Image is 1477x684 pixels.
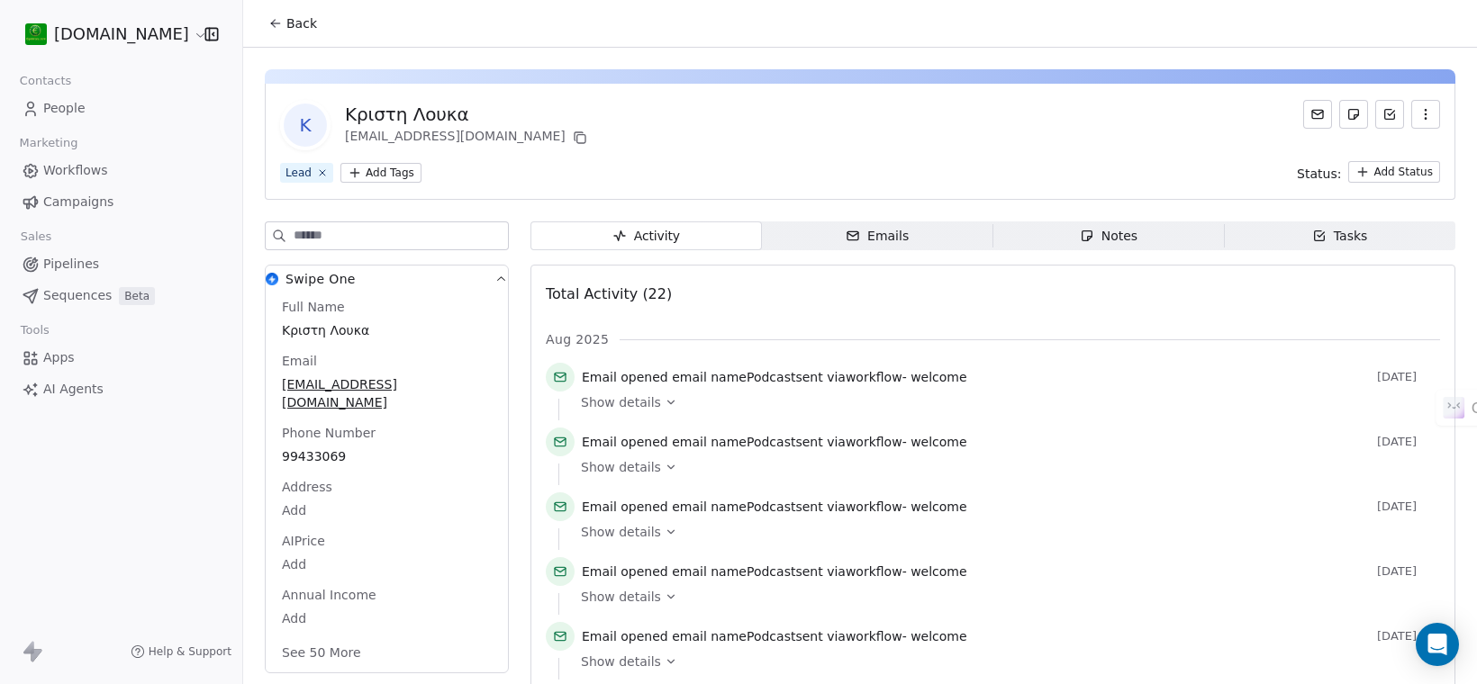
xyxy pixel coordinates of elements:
a: People [14,94,228,123]
span: Email opened [582,370,668,384]
span: [DATE] [1377,435,1440,449]
div: Κριστη Λουκα [345,102,591,127]
span: Sales [13,223,59,250]
span: Sequences [43,286,112,305]
button: Add Tags [340,163,421,183]
span: AIPrice [278,532,329,550]
span: People [43,99,86,118]
span: Back [286,14,317,32]
img: Swipe One [266,273,278,285]
span: Show details [581,523,661,541]
a: Show details [581,393,1427,411]
img: 439216937_921727863089572_7037892552807592703_n%20(1).jpg [25,23,47,45]
span: Workflows [43,161,108,180]
span: Show details [581,652,661,670]
div: [EMAIL_ADDRESS][DOMAIN_NAME] [345,127,591,148]
span: Κ [284,103,327,147]
span: Email [278,352,321,370]
span: Show details [581,588,661,606]
a: Workflows [14,156,228,185]
span: email name sent via workflow - [582,498,967,516]
button: Add Status [1348,161,1440,183]
span: Podcast [747,370,795,384]
span: email name sent via workflow - [582,627,967,645]
a: Campaigns [14,187,228,217]
span: Aug 2025 [546,330,609,348]
span: [DOMAIN_NAME] [54,22,189,46]
span: Add [282,501,492,519]
button: See 50 More [271,636,372,669]
span: welcome [911,564,966,579]
span: email name sent via workflow - [582,368,967,386]
span: Beta [119,287,155,305]
span: Status: [1297,165,1341,183]
span: Contacts [12,67,79,94]
span: Full Name [278,298,349,316]
span: Apps [43,348,75,367]
span: Κριστη Λουκα [282,321,492,339]
span: Address [278,478,336,496]
span: Annual Income [278,586,380,604]
a: Show details [581,523,1427,541]
span: [DATE] [1377,629,1440,643]
a: Show details [581,652,1427,670]
span: welcome [911,370,966,384]
span: Help & Support [149,644,231,659]
span: Phone Number [278,424,379,442]
span: 99433069 [282,447,492,465]
span: welcome [911,435,966,449]
span: [DATE] [1377,499,1440,514]
span: Podcast [747,435,795,449]
span: Add [282,609,492,627]
span: Email opened [582,564,668,579]
span: email name sent via workflow - [582,562,967,580]
span: welcome [911,629,966,643]
span: Pipelines [43,255,99,274]
div: Emails [846,227,909,246]
span: Campaigns [43,193,113,211]
div: Tasks [1312,227,1368,246]
span: Show details [581,393,661,411]
span: Tools [13,317,57,344]
a: Apps [14,343,228,373]
span: [DATE] [1377,370,1440,384]
div: Swipe OneSwipe One [266,298,508,672]
div: Notes [1080,227,1137,246]
span: email name sent via workflow - [582,433,967,451]
span: Swipe One [285,270,356,288]
button: Swipe OneSwipe One [266,265,508,298]
span: Email opened [582,629,668,643]
span: Marketing [12,130,86,157]
span: welcome [911,499,966,514]
span: [DATE] [1377,564,1440,579]
div: Open Intercom Messenger [1416,623,1459,666]
a: SequencesBeta [14,281,228,310]
span: Show details [581,458,661,476]
span: Email opened [582,435,668,449]
a: AI Agents [14,374,228,404]
span: Podcast [747,564,795,579]
span: Add [282,555,492,573]
button: [DOMAIN_NAME] [22,19,192,49]
span: AI Agents [43,380,104,399]
button: Back [258,7,328,40]
a: Pipelines [14,249,228,279]
a: Show details [581,588,1427,606]
span: Podcast [747,629,795,643]
span: Podcast [747,499,795,514]
a: Show details [581,458,1427,476]
div: Lead [285,165,312,181]
span: Email opened [582,499,668,514]
span: Total Activity (22) [546,285,672,302]
a: Help & Support [131,644,231,659]
span: [EMAIL_ADDRESS][DOMAIN_NAME] [282,375,492,411]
